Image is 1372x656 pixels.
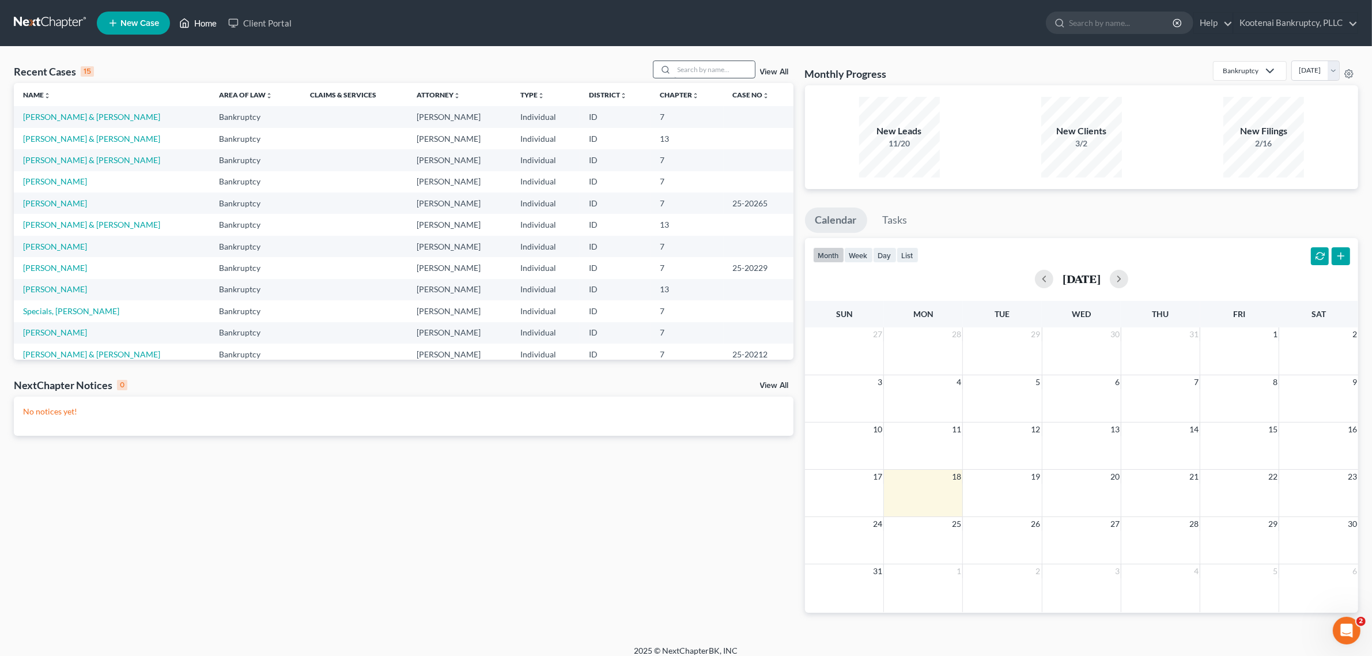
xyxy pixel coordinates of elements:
td: [PERSON_NAME] [407,279,511,300]
span: 17 [872,470,883,484]
td: Individual [511,214,579,235]
td: 7 [651,300,723,322]
span: 4 [955,375,962,389]
span: 15 [1267,423,1279,436]
td: ID [580,322,651,344]
td: [PERSON_NAME] [407,236,511,257]
a: [PERSON_NAME] & [PERSON_NAME] [23,134,160,144]
td: Bankruptcy [210,106,301,127]
td: [PERSON_NAME] [407,193,511,214]
td: ID [580,149,651,171]
td: 13 [651,128,723,149]
p: No notices yet! [23,406,784,417]
a: [PERSON_NAME] [23,327,87,337]
a: [PERSON_NAME] [23,284,87,294]
a: Area of Lawunfold_more [219,91,273,99]
a: Calendar [805,208,867,233]
span: New Case [120,19,159,28]
span: 5 [1272,564,1279,578]
span: 12 [1030,423,1042,436]
span: 1 [1272,327,1279,341]
td: Individual [511,236,579,257]
a: Attorneyunfold_more [417,91,460,99]
h2: [DATE] [1063,273,1101,285]
a: [PERSON_NAME] & [PERSON_NAME] [23,220,160,229]
span: 3 [876,375,883,389]
div: Bankruptcy [1223,66,1258,76]
span: 7 [1193,375,1200,389]
td: ID [580,279,651,300]
div: Recent Cases [14,65,94,78]
td: Bankruptcy [210,236,301,257]
a: [PERSON_NAME] [23,263,87,273]
a: [PERSON_NAME] [23,176,87,186]
td: Individual [511,149,579,171]
span: 8 [1272,375,1279,389]
td: ID [580,193,651,214]
td: 13 [651,214,723,235]
span: 23 [1347,470,1358,484]
td: ID [580,128,651,149]
span: Tue [995,309,1010,319]
td: Individual [511,279,579,300]
span: 6 [1351,564,1358,578]
td: Individual [511,128,579,149]
span: 26 [1030,517,1042,531]
td: [PERSON_NAME] [407,257,511,278]
td: ID [580,300,651,322]
td: [PERSON_NAME] [407,300,511,322]
td: 7 [651,106,723,127]
div: 11/20 [859,138,940,149]
i: unfold_more [266,92,273,99]
span: 11 [951,423,962,436]
td: ID [580,106,651,127]
span: 27 [872,327,883,341]
td: ID [580,214,651,235]
span: 28 [1188,517,1200,531]
span: 5 [1035,375,1042,389]
td: Bankruptcy [210,214,301,235]
td: Individual [511,344,579,365]
td: [PERSON_NAME] [407,106,511,127]
a: [PERSON_NAME] [23,242,87,251]
td: [PERSON_NAME] [407,344,511,365]
td: Individual [511,193,579,214]
span: 3 [1114,564,1121,578]
span: 24 [872,517,883,531]
span: 31 [1188,327,1200,341]
td: Bankruptcy [210,149,301,171]
span: 2 [1035,564,1042,578]
td: 7 [651,322,723,344]
span: Wed [1072,309,1091,319]
td: [PERSON_NAME] [407,214,511,235]
i: unfold_more [763,92,770,99]
span: Mon [913,309,933,319]
span: Thu [1152,309,1169,319]
div: 0 [117,380,127,390]
td: Bankruptcy [210,193,301,214]
a: Specials, [PERSON_NAME] [23,306,119,316]
td: 13 [651,279,723,300]
a: Districtunfold_more [589,91,627,99]
a: Nameunfold_more [23,91,51,99]
td: ID [580,171,651,193]
div: New Filings [1223,125,1304,138]
a: Client Portal [222,13,297,33]
span: 28 [951,327,962,341]
span: 1 [955,564,962,578]
span: 13 [1109,423,1121,436]
button: list [897,247,919,263]
a: Tasks [872,208,918,233]
a: [PERSON_NAME] [23,198,87,208]
a: View All [760,68,789,76]
span: 14 [1188,423,1200,436]
td: ID [580,344,651,365]
div: New Leads [859,125,940,138]
iframe: Intercom live chat [1333,617,1360,644]
a: Chapterunfold_more [660,91,699,99]
div: 15 [81,66,94,77]
a: Home [173,13,222,33]
td: ID [580,236,651,257]
td: ID [580,257,651,278]
td: Bankruptcy [210,257,301,278]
